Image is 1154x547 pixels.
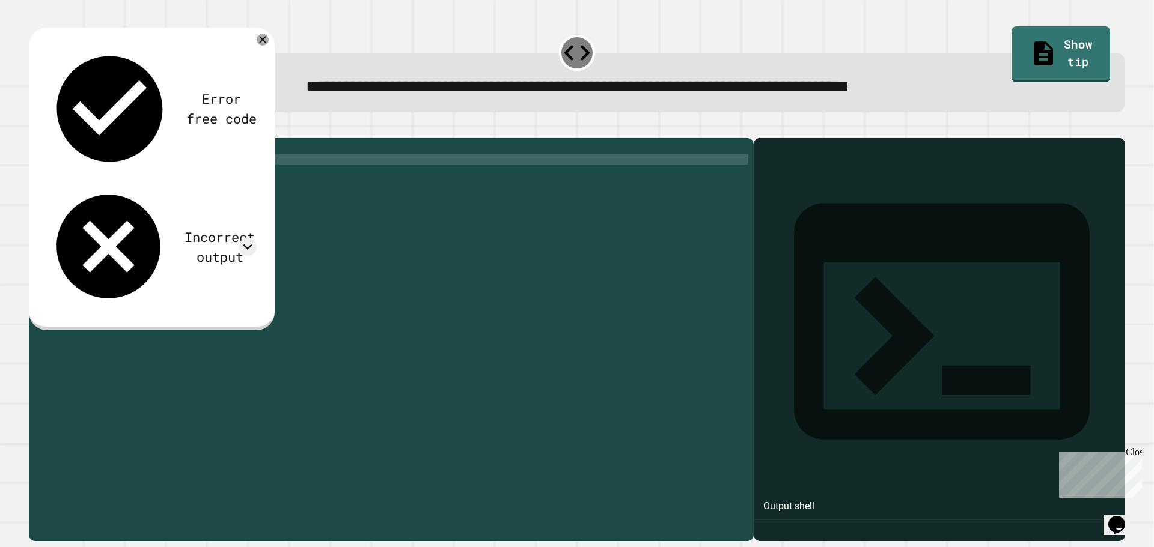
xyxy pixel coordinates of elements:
[186,89,257,128] div: Error free code
[5,5,83,76] div: Chat with us now!Close
[1012,26,1110,82] a: Show tip
[1054,447,1142,498] iframe: chat widget
[183,227,257,267] div: Incorrect output
[1104,499,1142,535] iframe: chat widget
